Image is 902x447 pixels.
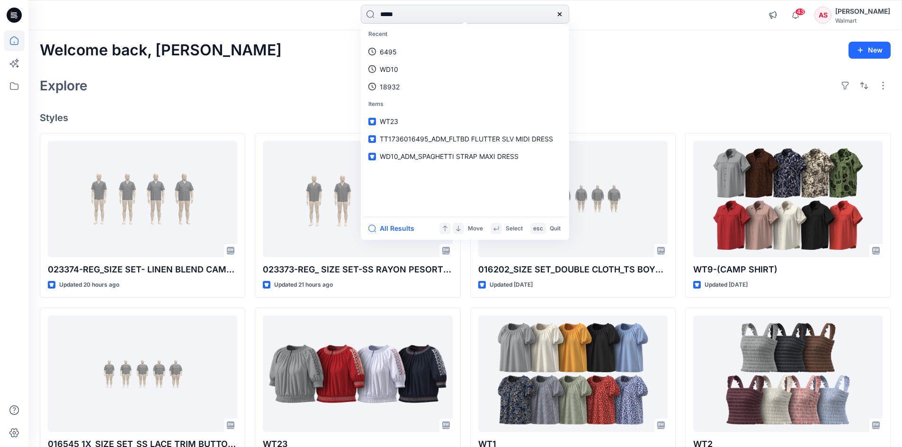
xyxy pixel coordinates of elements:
p: Updated [DATE] [705,280,748,290]
p: 023373-REG_ SIZE SET-SS RAYON PESORT SHIRT-12-08-25 [263,263,452,276]
p: Select [506,224,523,234]
p: WD10 [380,64,398,74]
a: WT23 [363,113,567,130]
span: WT23 [380,117,398,125]
p: Items [363,96,567,113]
p: Updated 20 hours ago [59,280,119,290]
p: esc [533,224,543,234]
span: TT1736016495_ADM_FLTBD FLUTTER SLV MIDI DRESS [380,135,553,143]
a: TT1736016495_ADM_FLTBD FLUTTER SLV MIDI DRESS [363,130,567,148]
p: 023374-REG_SIZE SET- LINEN BLEND CAMP SHIRT ([DATE]) [48,263,237,276]
h4: Styles [40,112,891,123]
button: All Results [368,223,420,234]
span: 43 [795,8,805,16]
a: WT2 [693,316,883,432]
p: 016202_SIZE SET_DOUBLE CLOTH_TS BOYFRIEND SHIRT [478,263,668,276]
span: WD10_ADM_SPAGHETTI STRAP MAXI DRESS [380,152,518,160]
p: Move [468,224,483,234]
a: 18932 [363,78,567,96]
p: 18932 [380,82,400,92]
a: WD10_ADM_SPAGHETTI STRAP MAXI DRESS [363,148,567,165]
p: WT9-(CAMP SHIRT) [693,263,883,276]
p: Recent [363,26,567,43]
a: 016202_SIZE SET_DOUBLE CLOTH_TS BOYFRIEND SHIRT [478,141,668,258]
div: [PERSON_NAME] [835,6,890,17]
a: 023373-REG_ SIZE SET-SS RAYON PESORT SHIRT-12-08-25 [263,141,452,258]
a: WD10 [363,61,567,78]
a: 023374-REG_SIZE SET- LINEN BLEND CAMP SHIRT (12-08-25) [48,141,237,258]
a: WT1 [478,316,668,432]
a: WT9-(CAMP SHIRT) [693,141,883,258]
div: Walmart [835,17,890,24]
a: WT23 [263,316,452,432]
div: AS [814,7,831,24]
a: 6495 [363,43,567,61]
p: Updated 21 hours ago [274,280,333,290]
p: 6495 [380,47,397,57]
button: New [848,42,891,59]
a: 016545 1X_SIZE SET_SS LACE TRIM BUTTON DOWN TOP [48,316,237,432]
p: Quit [550,224,561,234]
p: Updated [DATE] [490,280,533,290]
h2: Explore [40,78,88,93]
h2: Welcome back, [PERSON_NAME] [40,42,282,59]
